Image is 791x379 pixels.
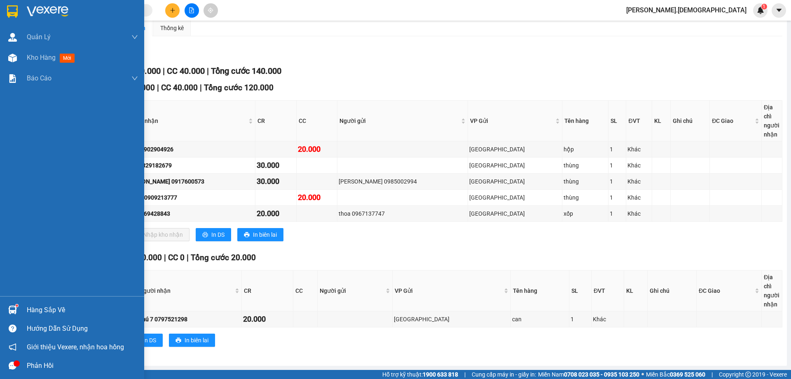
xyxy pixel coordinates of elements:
[161,83,198,92] span: CC 40.000
[157,83,159,92] span: |
[208,7,213,13] span: aim
[564,177,607,186] div: thùng
[610,209,625,218] div: 1
[395,286,502,295] span: VP Gửi
[564,161,607,170] div: thùng
[393,311,511,327] td: Sài Gòn
[244,232,250,238] span: printer
[202,232,208,238] span: printer
[394,315,509,324] div: [GEOGRAPHIC_DATA]
[469,177,560,186] div: [GEOGRAPHIC_DATA]
[775,7,783,14] span: caret-down
[126,177,254,186] div: [PERSON_NAME] 0917600573
[8,74,17,83] img: solution-icon
[139,286,234,295] span: Người nhận
[468,206,562,222] td: Sài Gòn
[648,271,697,311] th: Ghi chú
[571,315,590,324] div: 1
[131,34,138,40] span: down
[757,7,764,14] img: icon-new-feature
[627,193,651,202] div: Khác
[189,7,194,13] span: file-add
[626,101,652,141] th: ĐVT
[472,370,536,379] span: Cung cấp máy in - giấy in:
[627,177,651,186] div: Khác
[620,5,753,15] span: [PERSON_NAME].[DEMOGRAPHIC_DATA]
[652,101,671,141] th: KL
[564,371,639,378] strong: 0708 023 035 - 0935 103 250
[468,141,562,158] td: Sài Gòn
[204,83,274,92] span: Tổng cước 120.000
[126,209,254,218] div: bảo 0369428843
[211,230,225,239] span: In DS
[761,4,767,9] sup: 1
[627,209,651,218] div: Khác
[8,54,17,62] img: warehouse-icon
[469,145,560,154] div: [GEOGRAPHIC_DATA]
[143,336,156,345] span: In DS
[27,342,124,352] span: Giới thiệu Vexere, nhận hoa hồng
[562,101,609,141] th: Tên hàng
[610,145,625,154] div: 1
[126,193,254,202] div: tấn tài 0909213777
[185,3,199,18] button: file-add
[168,253,185,262] span: CC 0
[242,271,293,311] th: CR
[165,3,180,18] button: plus
[164,253,166,262] span: |
[169,334,215,347] button: printerIn biên lai
[297,101,338,141] th: CC
[257,160,295,171] div: 30.000
[608,101,626,141] th: SL
[339,116,459,125] span: Người gửi
[382,370,458,379] span: Hỗ trợ kỹ thuật:
[9,362,16,370] span: message
[624,271,648,311] th: KL
[745,372,751,377] span: copyright
[469,161,560,170] div: [GEOGRAPHIC_DATA]
[293,271,318,311] th: CC
[772,3,786,18] button: caret-down
[671,101,710,141] th: Ghi chú
[131,75,138,82] span: down
[8,33,17,42] img: warehouse-icon
[511,271,569,311] th: Tên hàng
[298,144,336,155] div: 20.000
[7,5,18,18] img: logo-vxr
[712,116,753,125] span: ĐC Giao
[569,271,592,311] th: SL
[593,315,623,324] div: Khác
[127,116,247,125] span: Người nhận
[187,253,189,262] span: |
[469,209,560,218] div: [GEOGRAPHIC_DATA]
[257,176,295,187] div: 30.000
[27,323,138,335] div: Hướng dẫn sử dụng
[200,83,202,92] span: |
[646,370,705,379] span: Miền Bắc
[470,116,553,125] span: VP Gửi
[468,158,562,174] td: Sài Gòn
[16,304,18,307] sup: 1
[610,161,625,170] div: 1
[339,209,466,218] div: thoa 0967137747
[564,209,607,218] div: xốp
[185,336,208,345] span: In biên lai
[763,4,765,9] span: 1
[125,253,162,262] span: CR 20.000
[320,286,384,295] span: Người gửi
[176,337,181,344] span: printer
[27,54,56,61] span: Kho hàng
[610,193,625,202] div: 1
[204,3,218,18] button: aim
[339,177,466,186] div: [PERSON_NAME] 0985002994
[237,228,283,241] button: printerIn biên lai
[9,325,16,332] span: question-circle
[641,373,644,376] span: ⚪️
[167,66,205,76] span: CC 40.000
[764,273,780,309] div: Địa chỉ người nhận
[711,370,713,379] span: |
[211,66,281,76] span: Tổng cước 140.000
[468,190,562,206] td: Sài Gòn
[27,304,138,316] div: Hàng sắp về
[298,192,336,203] div: 20.000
